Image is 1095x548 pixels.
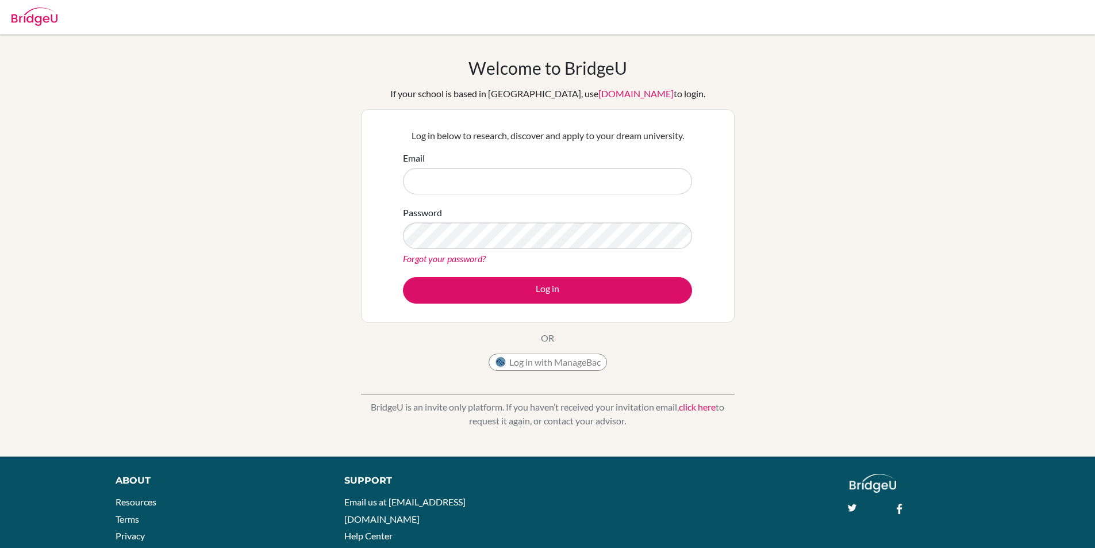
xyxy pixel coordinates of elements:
a: Terms [116,513,139,524]
a: click here [679,401,716,412]
a: Privacy [116,530,145,541]
div: Support [344,474,534,488]
label: Email [403,151,425,165]
a: Email us at [EMAIL_ADDRESS][DOMAIN_NAME] [344,496,466,524]
h1: Welcome to BridgeU [468,58,627,78]
p: Log in below to research, discover and apply to your dream university. [403,129,692,143]
a: Forgot your password? [403,253,486,264]
button: Log in [403,277,692,304]
a: [DOMAIN_NAME] [598,88,674,99]
p: OR [541,331,554,345]
img: Bridge-U [11,7,57,26]
a: Help Center [344,530,393,541]
button: Log in with ManageBac [489,354,607,371]
label: Password [403,206,442,220]
a: Resources [116,496,156,507]
img: logo_white@2x-f4f0deed5e89b7ecb1c2cc34c3e3d731f90f0f143d5ea2071677605dd97b5244.png [850,474,896,493]
p: BridgeU is an invite only platform. If you haven’t received your invitation email, to request it ... [361,400,735,428]
div: If your school is based in [GEOGRAPHIC_DATA], use to login. [390,87,705,101]
div: About [116,474,318,488]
